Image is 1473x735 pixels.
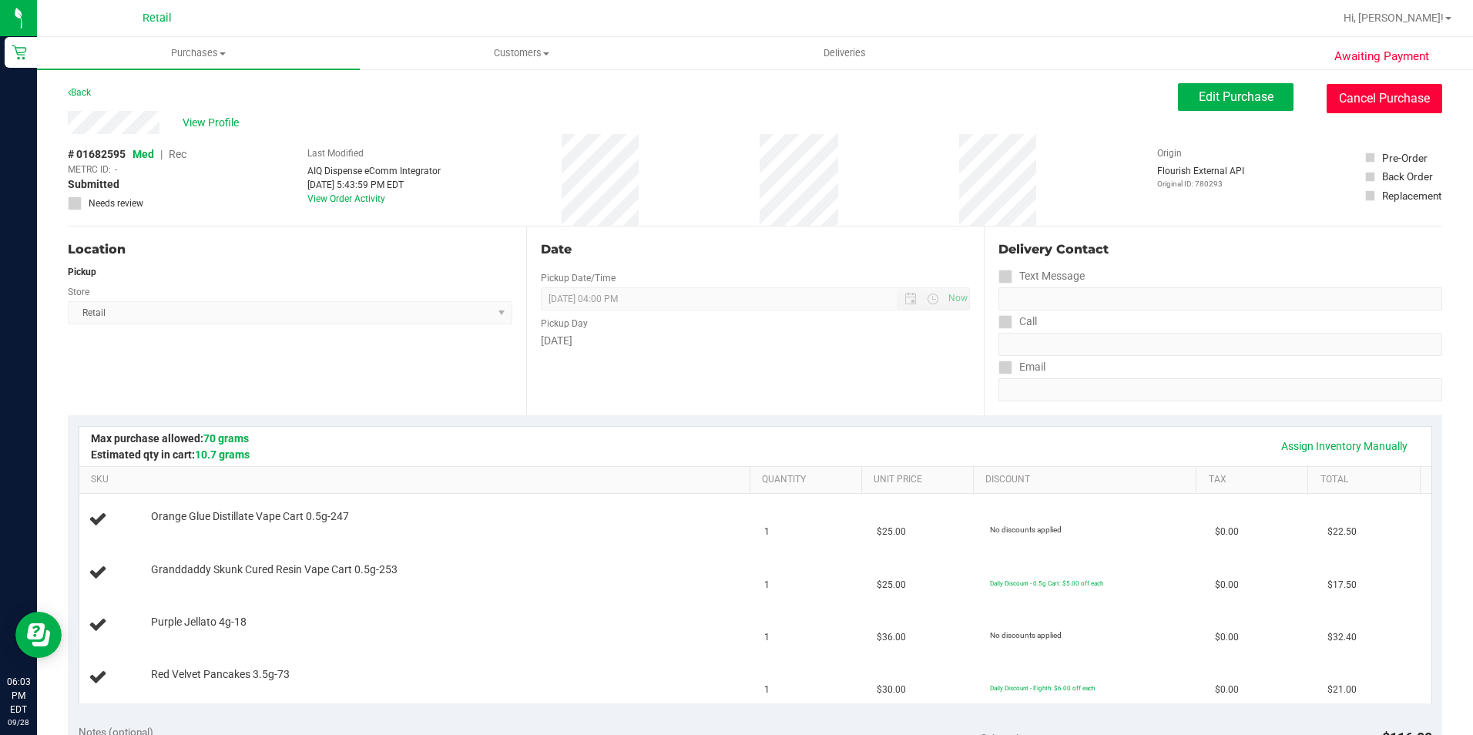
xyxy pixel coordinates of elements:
button: Edit Purchase [1178,83,1293,111]
span: Max purchase allowed: [91,432,249,445]
inline-svg: Retail [12,45,27,60]
input: Format: (999) 999-9999 [998,287,1442,310]
span: Hi, [PERSON_NAME]! [1344,12,1444,24]
p: 09/28 [7,717,30,728]
label: Text Message [998,265,1085,287]
span: View Profile [183,115,244,131]
label: Email [998,356,1045,378]
div: Location [68,240,512,259]
span: Daily Discount - 0.5g Cart: $5.00 off each [990,579,1103,587]
span: $17.50 [1327,578,1357,592]
span: $0.00 [1215,525,1239,539]
span: $25.00 [877,525,906,539]
span: No discounts applied [990,525,1062,534]
div: [DATE] 5:43:59 PM EDT [307,178,441,192]
span: Customers [361,46,682,60]
span: Red Velvet Pancakes 3.5g-73 [151,667,290,682]
iframe: Resource center [15,612,62,658]
span: Daily Discount - Eighth: $6.00 off each [990,684,1095,692]
a: Quantity [762,474,855,486]
span: Purchases [37,46,360,60]
div: Back Order [1382,169,1433,184]
span: Deliveries [803,46,887,60]
span: $0.00 [1215,630,1239,645]
div: Flourish External API [1157,164,1244,190]
span: METRC ID: [68,163,111,176]
p: Original ID: 780293 [1157,178,1244,190]
div: Pre-Order [1382,150,1428,166]
label: Last Modified [307,146,364,160]
a: Assign Inventory Manually [1271,433,1418,459]
div: Date [541,240,971,259]
a: Discount [985,474,1190,486]
span: Edit Purchase [1199,89,1273,104]
span: No discounts applied [990,631,1062,639]
a: View Order Activity [307,193,385,204]
button: Cancel Purchase [1327,84,1442,113]
a: SKU [91,474,743,486]
span: 1 [764,525,770,539]
p: 06:03 PM EDT [7,675,30,717]
div: Replacement [1382,188,1441,203]
span: Submitted [68,176,119,193]
span: Estimated qty in cart: [91,448,250,461]
span: | [160,148,163,160]
span: 1 [764,630,770,645]
label: Pickup Date/Time [541,271,616,285]
a: Customers [360,37,683,69]
span: Retail [143,12,172,25]
div: AIQ Dispense eComm Integrator [307,164,441,178]
span: $22.50 [1327,525,1357,539]
span: Awaiting Payment [1334,48,1429,65]
input: Format: (999) 999-9999 [998,333,1442,356]
span: Med [133,148,154,160]
a: Deliveries [683,37,1006,69]
span: 1 [764,578,770,592]
span: 1 [764,683,770,697]
span: $36.00 [877,630,906,645]
span: 70 grams [203,432,249,445]
label: Pickup Day [541,317,588,331]
span: 10.7 grams [195,448,250,461]
span: Granddaddy Skunk Cured Resin Vape Cart 0.5g-253 [151,562,398,577]
span: $0.00 [1215,578,1239,592]
a: Unit Price [874,474,967,486]
span: - [115,163,117,176]
span: $30.00 [877,683,906,697]
a: Back [68,87,91,98]
span: Rec [169,148,186,160]
label: Call [998,310,1037,333]
label: Origin [1157,146,1182,160]
span: Needs review [89,196,143,210]
a: Total [1320,474,1414,486]
a: Tax [1209,474,1302,486]
span: Orange Glue Distillate Vape Cart 0.5g-247 [151,509,349,524]
span: $0.00 [1215,683,1239,697]
div: [DATE] [541,333,971,349]
a: Purchases [37,37,360,69]
span: # 01682595 [68,146,126,163]
span: Purple Jellato 4g-18 [151,615,247,629]
label: Store [68,285,89,299]
span: $32.40 [1327,630,1357,645]
span: $21.00 [1327,683,1357,697]
span: $25.00 [877,578,906,592]
div: Delivery Contact [998,240,1442,259]
strong: Pickup [68,267,96,277]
